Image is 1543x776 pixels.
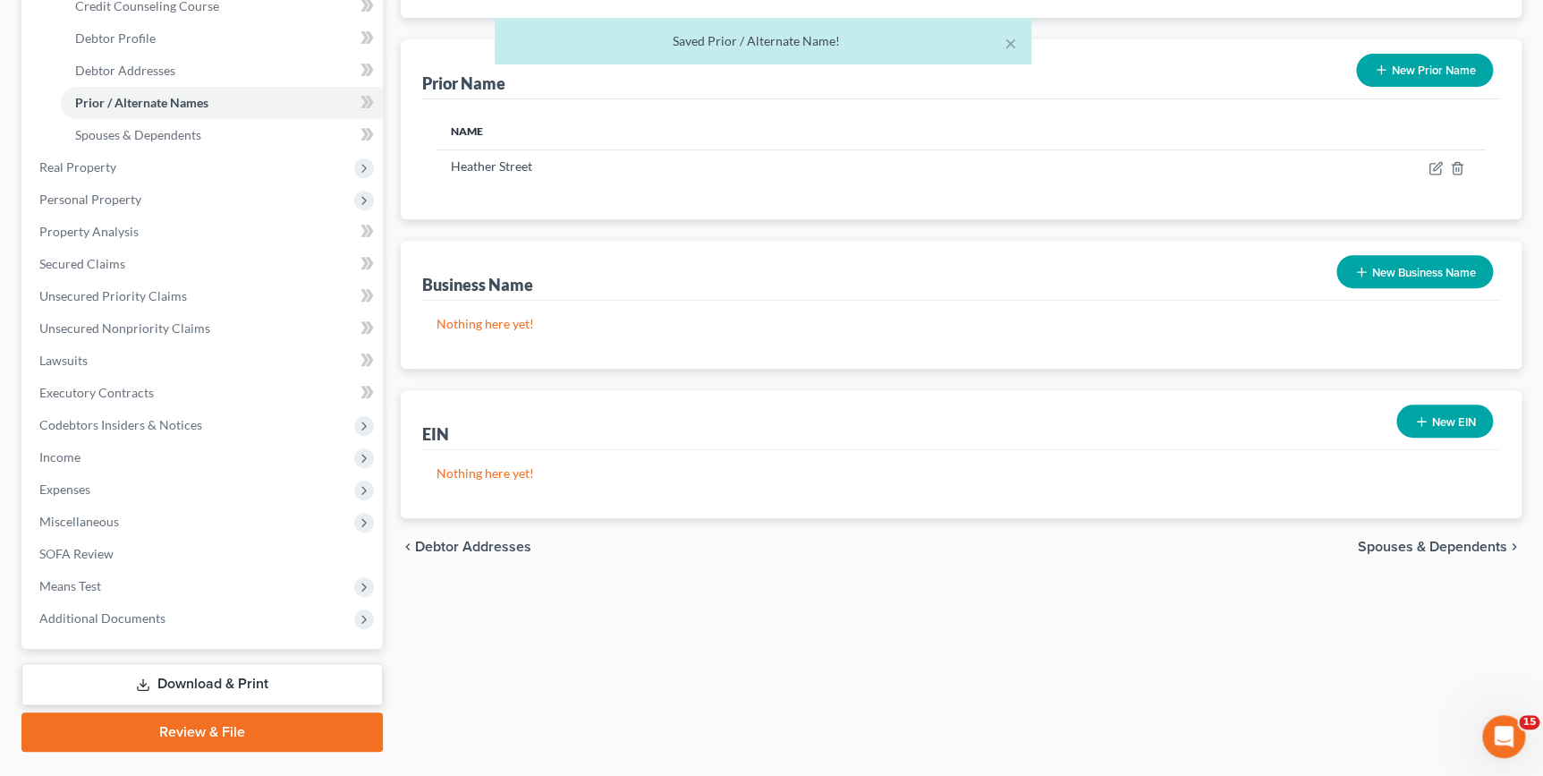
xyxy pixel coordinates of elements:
div: EIN [422,423,449,445]
p: Nothing here yet! [437,315,1486,333]
span: SOFA Review [39,546,114,561]
button: New EIN [1396,405,1493,438]
button: chevron_left Debtor Addresses [401,540,531,554]
a: Unsecured Nonpriority Claims [25,312,383,345]
span: Real Property [39,159,116,175]
i: chevron_right [1507,540,1522,554]
button: × [1005,32,1017,54]
a: Spouses & Dependents [61,119,383,151]
span: 15 [1519,715,1539,729]
a: Prior / Alternate Names [61,87,383,119]
span: Additional Documents [39,610,165,626]
span: Personal Property [39,192,141,207]
div: Saved Prior / Alternate Name! [509,32,1017,50]
span: Codebtors Insiders & Notices [39,417,202,432]
span: Unsecured Nonpriority Claims [39,320,210,336]
span: Executory Contracts [39,385,154,400]
th: Name [437,114,1072,149]
span: Means Test [39,578,101,593]
div: Business Name [422,274,533,295]
div: Prior Name [422,72,505,94]
td: Heather Street [437,149,1072,183]
span: Prior / Alternate Names [75,95,208,110]
i: chevron_left [401,540,415,554]
button: Spouses & Dependents chevron_right [1358,540,1522,554]
span: Property Analysis [39,224,139,239]
span: Secured Claims [39,256,125,271]
iframe: Intercom live chat [1482,715,1525,758]
a: Secured Claims [25,248,383,280]
span: Expenses [39,482,90,497]
span: Debtor Addresses [75,63,175,78]
a: Unsecured Priority Claims [25,280,383,312]
a: SOFA Review [25,538,383,570]
a: Download & Print [21,663,383,705]
button: New Business Name [1336,255,1493,288]
span: Miscellaneous [39,514,119,529]
span: Unsecured Priority Claims [39,288,187,303]
a: Review & File [21,712,383,752]
span: Spouses & Dependents [75,127,201,142]
a: Property Analysis [25,216,383,248]
span: Income [39,449,81,465]
p: Nothing here yet! [437,465,1486,482]
span: Debtor Addresses [415,540,531,554]
a: Lawsuits [25,345,383,377]
a: Executory Contracts [25,377,383,409]
span: Spouses & Dependents [1358,540,1507,554]
span: Lawsuits [39,353,88,368]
